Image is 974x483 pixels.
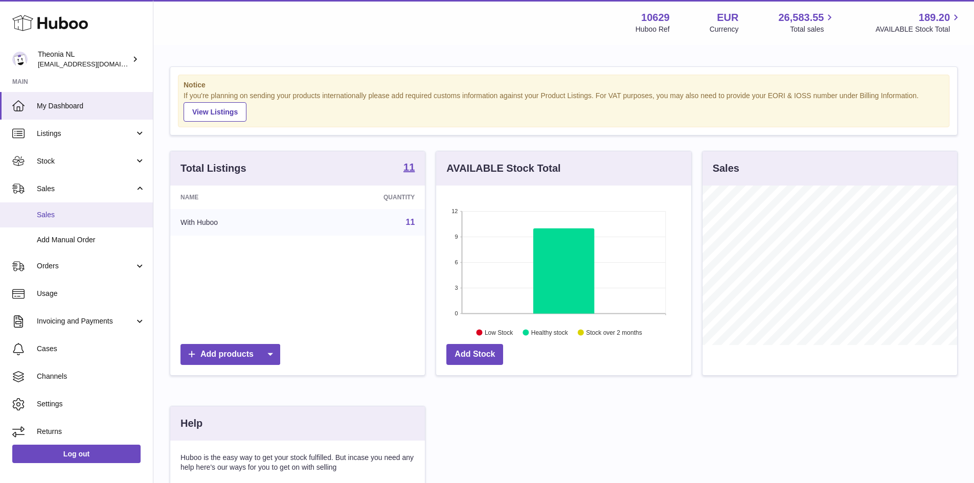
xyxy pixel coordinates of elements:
span: Invoicing and Payments [37,316,134,326]
h3: Help [180,417,202,430]
a: View Listings [184,102,246,122]
text: 0 [455,310,458,316]
text: 9 [455,234,458,240]
div: Theonia NL [38,50,130,69]
span: [EMAIL_ADDRESS][DOMAIN_NAME] [38,60,150,68]
h3: Total Listings [180,162,246,175]
strong: 11 [403,162,415,172]
th: Name [170,186,305,209]
span: My Dashboard [37,101,145,111]
strong: EUR [717,11,738,25]
span: Sales [37,210,145,220]
a: Add products [180,344,280,365]
span: Listings [37,129,134,139]
h3: AVAILABLE Stock Total [446,162,560,175]
div: Huboo Ref [636,25,670,34]
td: With Huboo [170,209,305,236]
a: 11 [403,162,415,174]
a: 11 [406,218,415,226]
div: If you're planning on sending your products internationally please add required customs informati... [184,91,944,122]
span: Settings [37,399,145,409]
text: 12 [452,208,458,214]
span: Usage [37,289,145,298]
text: 6 [455,259,458,265]
p: Huboo is the easy way to get your stock fulfilled. But incase you need any help here's our ways f... [180,453,415,472]
span: AVAILABLE Stock Total [875,25,962,34]
a: 189.20 AVAILABLE Stock Total [875,11,962,34]
a: Log out [12,445,141,463]
img: info@wholesomegoods.eu [12,52,28,67]
span: Stock [37,156,134,166]
div: Currency [710,25,739,34]
a: 26,583.55 Total sales [778,11,835,34]
text: Low Stock [485,329,513,336]
span: Channels [37,372,145,381]
span: Sales [37,184,134,194]
span: 189.20 [919,11,950,25]
span: Add Manual Order [37,235,145,245]
text: Healthy stock [531,329,569,336]
a: Add Stock [446,344,503,365]
span: Cases [37,344,145,354]
text: Stock over 2 months [586,329,642,336]
span: Orders [37,261,134,271]
th: Quantity [305,186,425,209]
text: 3 [455,285,458,291]
span: 26,583.55 [778,11,824,25]
strong: 10629 [641,11,670,25]
strong: Notice [184,80,944,90]
span: Total sales [790,25,835,34]
h3: Sales [713,162,739,175]
span: Returns [37,427,145,436]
